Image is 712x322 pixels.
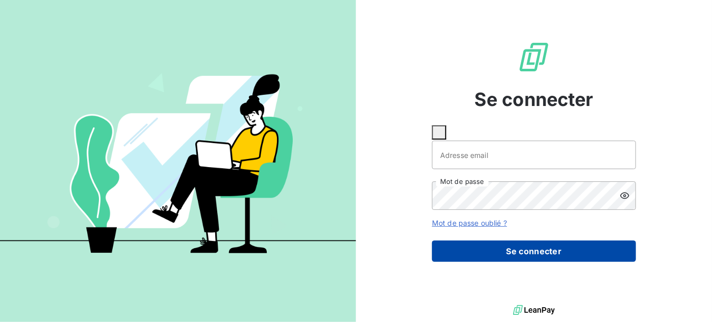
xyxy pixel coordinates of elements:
img: logo [513,303,555,318]
img: Logo LeanPay [518,41,550,73]
button: Se connecter [432,240,636,262]
a: Mot de passe oublié ? [432,219,507,227]
input: placeholder [432,141,636,169]
span: Se connecter [474,86,594,113]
